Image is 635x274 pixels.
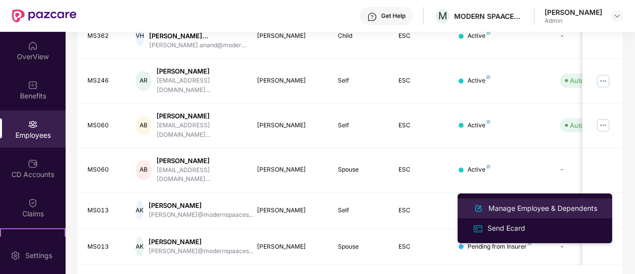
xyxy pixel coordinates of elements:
[28,41,38,51] img: svg+xml;base64,PHN2ZyBpZD0iSG9tZSIgeG1sbnM9Imh0dHA6Ly93d3cudzMub3JnLzIwMDAvc3ZnIiB3aWR0aD0iMjAiIG...
[87,206,120,215] div: MS013
[28,198,38,208] img: svg+xml;base64,PHN2ZyBpZD0iQ2xhaW0iIHhtbG5zPSJodHRwOi8vd3d3LnczLm9yZy8yMDAwL3N2ZyIgd2lkdGg9IjIwIi...
[87,242,120,252] div: MS013
[398,76,443,86] div: ESC
[338,31,383,41] div: Child
[398,121,443,130] div: ESC
[485,223,527,234] div: Send Ecard
[613,12,621,20] img: svg+xml;base64,PHN2ZyBpZD0iRHJvcGRvd24tMzJ4MzIiIHhtbG5zPSJodHRwOi8vd3d3LnczLm9yZy8yMDAwL3N2ZyIgd2...
[468,242,532,252] div: Pending from Insurer
[338,76,383,86] div: Self
[28,80,38,90] img: svg+xml;base64,PHN2ZyBpZD0iQmVuZWZpdHMiIHhtbG5zPSJodHRwOi8vd3d3LnczLm9yZy8yMDAwL3N2ZyIgd2lkdGg9Ij...
[149,201,253,210] div: [PERSON_NAME]
[468,76,490,86] div: Active
[473,223,483,234] img: svg+xml;base64,PHN2ZyB4bWxucz0iaHR0cDovL3d3dy53My5vcmcvMjAwMC9zdmciIHdpZHRoPSIxNiIgaGVpZ2h0PSIxNi...
[87,31,120,41] div: MS362
[12,9,77,22] img: New Pazcare Logo
[545,7,602,17] div: [PERSON_NAME]
[257,206,322,215] div: [PERSON_NAME]
[381,12,405,20] div: Get Help
[257,242,322,252] div: [PERSON_NAME]
[486,203,599,214] div: Manage Employee & Dependents
[338,121,383,130] div: Self
[149,237,253,247] div: [PERSON_NAME]
[149,247,253,256] div: [PERSON_NAME]@modernspaaces...
[552,148,623,193] td: -
[22,251,55,261] div: Settings
[468,121,490,130] div: Active
[552,229,623,265] td: -
[398,242,443,252] div: ESC
[468,165,490,175] div: Active
[87,121,120,130] div: MS060
[157,166,241,184] div: [EMAIL_ADDRESS][DOMAIN_NAME]...
[10,251,20,261] img: svg+xml;base64,PHN2ZyBpZD0iU2V0dGluZy0yMHgyMCIgeG1sbnM9Imh0dHA6Ly93d3cudzMub3JnLzIwMDAvc3ZnIiB3aW...
[157,156,241,166] div: [PERSON_NAME]
[486,165,490,169] img: svg+xml;base64,PHN2ZyB4bWxucz0iaHR0cDovL3d3dy53My5vcmcvMjAwMC9zdmciIHdpZHRoPSI4IiBoZWlnaHQ9IjgiIH...
[398,206,443,215] div: ESC
[468,31,490,41] div: Active
[438,10,447,22] span: M
[398,165,443,175] div: ESC
[136,200,144,220] div: AK
[136,160,152,180] div: AB
[338,206,383,215] div: Self
[545,17,602,25] div: Admin
[87,76,120,86] div: MS246
[552,14,623,59] td: -
[486,31,490,35] img: svg+xml;base64,PHN2ZyB4bWxucz0iaHR0cDovL3d3dy53My5vcmcvMjAwMC9zdmciIHdpZHRoPSI4IiBoZWlnaHQ9IjgiIH...
[486,75,490,79] img: svg+xml;base64,PHN2ZyB4bWxucz0iaHR0cDovL3d3dy53My5vcmcvMjAwMC9zdmciIHdpZHRoPSI4IiBoZWlnaHQ9IjgiIH...
[149,41,246,50] div: [PERSON_NAME].anand@moder...
[570,120,610,130] div: Auto Verified
[367,12,377,22] img: svg+xml;base64,PHN2ZyBpZD0iSGVscC0zMngzMiIgeG1sbnM9Imh0dHA6Ly93d3cudzMub3JnLzIwMDAvc3ZnIiB3aWR0aD...
[454,11,524,21] div: MODERN SPAACES VENTURES
[136,237,144,257] div: AK
[595,117,611,133] img: manageButton
[595,73,611,89] img: manageButton
[136,26,144,46] div: VH
[338,242,383,252] div: Spouse
[157,121,241,140] div: [EMAIL_ADDRESS][DOMAIN_NAME]...
[136,115,152,135] div: AB
[398,31,443,41] div: ESC
[570,76,610,86] div: Auto Verified
[473,202,484,214] img: svg+xml;base64,PHN2ZyB4bWxucz0iaHR0cDovL3d3dy53My5vcmcvMjAwMC9zdmciIHhtbG5zOnhsaW5rPSJodHRwOi8vd3...
[149,210,253,220] div: [PERSON_NAME]@modernspaaces...
[157,76,241,95] div: [EMAIL_ADDRESS][DOMAIN_NAME]...
[486,120,490,124] img: svg+xml;base64,PHN2ZyB4bWxucz0iaHR0cDovL3d3dy53My5vcmcvMjAwMC9zdmciIHdpZHRoPSI4IiBoZWlnaHQ9IjgiIH...
[157,67,241,76] div: [PERSON_NAME]
[136,71,152,91] div: AR
[87,165,120,175] div: MS060
[157,111,241,121] div: [PERSON_NAME]
[257,165,322,175] div: [PERSON_NAME]
[338,165,383,175] div: Spouse
[257,31,322,41] div: [PERSON_NAME]
[28,119,38,129] img: svg+xml;base64,PHN2ZyBpZD0iRW1wbG95ZWVzIiB4bWxucz0iaHR0cDovL3d3dy53My5vcmcvMjAwMC9zdmciIHdpZHRoPS...
[28,159,38,169] img: svg+xml;base64,PHN2ZyBpZD0iQ0RfQWNjb3VudHMiIGRhdGEtbmFtZT0iQ0QgQWNjb3VudHMiIHhtbG5zPSJodHRwOi8vd3...
[257,76,322,86] div: [PERSON_NAME]
[257,121,322,130] div: [PERSON_NAME]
